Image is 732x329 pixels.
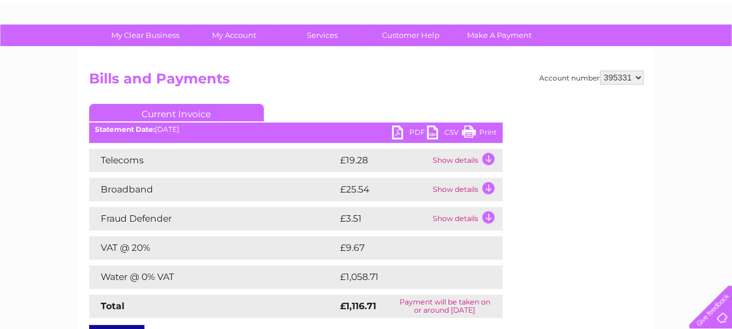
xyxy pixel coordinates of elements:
a: Log out [694,50,721,58]
div: Clear Business is a trading name of Verastar Limited (registered in [GEOGRAPHIC_DATA] No. 3667643... [91,6,642,57]
a: Blog [631,50,648,58]
a: Print [462,125,497,142]
a: Customer Help [363,24,459,46]
a: Telecoms [589,50,624,58]
a: My Account [186,24,282,46]
a: Water [527,50,549,58]
td: £25.54 [337,178,430,201]
td: Show details [430,178,503,201]
td: Telecoms [89,149,337,172]
h2: Bills and Payments [89,71,643,93]
a: Make A Payment [451,24,547,46]
td: Water @ 0% VAT [89,265,337,289]
td: Show details [430,149,503,172]
td: Show details [430,207,503,230]
a: CSV [427,125,462,142]
a: Contact [655,50,683,58]
a: Services [274,24,370,46]
td: £19.28 [337,149,430,172]
td: £9.67 [337,236,476,260]
td: Fraud Defender [89,207,337,230]
a: Current Invoice [89,104,264,121]
a: Energy [556,50,582,58]
a: My Clear Business [97,24,193,46]
div: [DATE] [89,125,503,134]
div: Account number [539,71,643,85]
b: Statement Date: [95,125,155,134]
td: Payment will be taken on or around [DATE] [387,295,502,318]
td: £1,058.71 [337,265,483,289]
a: 0333 014 3131 [512,6,593,20]
td: £3.51 [337,207,430,230]
a: PDF [392,125,427,142]
strong: Total [101,300,125,311]
td: Broadband [89,178,337,201]
strong: £1,116.71 [340,300,376,311]
td: VAT @ 20% [89,236,337,260]
img: logo.png [26,30,85,66]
